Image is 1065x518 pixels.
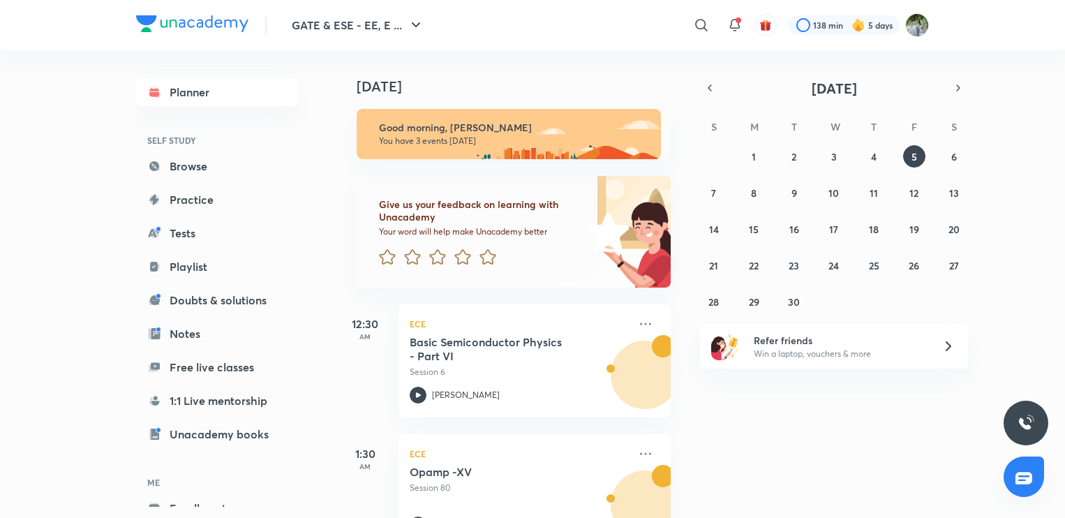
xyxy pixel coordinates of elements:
[863,182,885,204] button: September 11, 2025
[871,120,877,133] abbr: Thursday
[410,445,629,462] p: ECE
[863,218,885,240] button: September 18, 2025
[788,295,800,309] abbr: September 30, 2025
[136,128,298,152] h6: SELF STUDY
[743,182,765,204] button: September 8, 2025
[709,259,718,272] abbr: September 21, 2025
[379,121,648,134] h6: Good morning, [PERSON_NAME]
[905,13,929,37] img: Anshika Thakur
[823,254,845,276] button: September 24, 2025
[943,182,965,204] button: September 13, 2025
[949,186,959,200] abbr: September 13, 2025
[951,120,957,133] abbr: Saturday
[1018,415,1034,431] img: ttu
[703,290,725,313] button: September 28, 2025
[812,79,857,98] span: [DATE]
[903,218,925,240] button: September 19, 2025
[903,182,925,204] button: September 12, 2025
[831,150,837,163] abbr: September 3, 2025
[749,223,759,236] abbr: September 15, 2025
[909,259,919,272] abbr: September 26, 2025
[136,387,298,415] a: 1:1 Live mentorship
[909,223,919,236] abbr: September 19, 2025
[337,462,393,471] p: AM
[831,120,840,133] abbr: Wednesday
[948,223,960,236] abbr: September 20, 2025
[789,259,799,272] abbr: September 23, 2025
[754,348,925,360] p: Win a laptop, vouchers & more
[432,389,500,401] p: [PERSON_NAME]
[410,316,629,332] p: ECE
[136,78,298,106] a: Planner
[752,150,756,163] abbr: September 1, 2025
[136,186,298,214] a: Practice
[871,150,877,163] abbr: September 4, 2025
[749,259,759,272] abbr: September 22, 2025
[357,109,661,159] img: morning
[943,254,965,276] button: September 27, 2025
[869,223,879,236] abbr: September 18, 2025
[136,15,248,36] a: Company Logo
[869,259,879,272] abbr: September 25, 2025
[720,78,948,98] button: [DATE]
[410,366,629,378] p: Session 6
[703,254,725,276] button: September 21, 2025
[823,182,845,204] button: September 10, 2025
[379,135,648,147] p: You have 3 events [DATE]
[283,11,433,39] button: GATE & ESE - EE, E ...
[783,290,805,313] button: September 30, 2025
[783,145,805,168] button: September 2, 2025
[863,145,885,168] button: September 4, 2025
[791,120,797,133] abbr: Tuesday
[791,150,796,163] abbr: September 2, 2025
[337,332,393,341] p: AM
[903,145,925,168] button: September 5, 2025
[743,254,765,276] button: September 22, 2025
[136,286,298,314] a: Doubts & solutions
[911,150,917,163] abbr: September 5, 2025
[870,186,878,200] abbr: September 11, 2025
[943,218,965,240] button: September 20, 2025
[909,186,918,200] abbr: September 12, 2025
[136,253,298,281] a: Playlist
[711,186,716,200] abbr: September 7, 2025
[751,186,757,200] abbr: September 8, 2025
[410,465,583,479] h5: Opamp -XV
[357,78,685,95] h4: [DATE]
[410,335,583,363] h5: Basic Semiconductor Physics - Part VI
[379,226,583,237] p: Your word will help make Unacademy better
[711,332,739,360] img: referral
[911,120,917,133] abbr: Friday
[949,259,959,272] abbr: September 27, 2025
[743,290,765,313] button: September 29, 2025
[750,120,759,133] abbr: Monday
[903,254,925,276] button: September 26, 2025
[136,15,248,32] img: Company Logo
[136,420,298,448] a: Unacademy books
[851,18,865,32] img: streak
[337,445,393,462] h5: 1:30
[754,14,777,36] button: avatar
[709,223,719,236] abbr: September 14, 2025
[379,198,583,223] h6: Give us your feedback on learning with Unacademy
[703,182,725,204] button: September 7, 2025
[863,254,885,276] button: September 25, 2025
[783,218,805,240] button: September 16, 2025
[136,152,298,180] a: Browse
[540,176,671,288] img: feedback_image
[791,186,797,200] abbr: September 9, 2025
[759,19,772,31] img: avatar
[783,254,805,276] button: September 23, 2025
[337,316,393,332] h5: 12:30
[754,333,925,348] h6: Refer friends
[943,145,965,168] button: September 6, 2025
[410,482,629,494] p: Session 80
[136,353,298,381] a: Free live classes
[749,295,759,309] abbr: September 29, 2025
[743,145,765,168] button: September 1, 2025
[136,219,298,247] a: Tests
[711,120,717,133] abbr: Sunday
[136,471,298,494] h6: ME
[828,259,839,272] abbr: September 24, 2025
[951,150,957,163] abbr: September 6, 2025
